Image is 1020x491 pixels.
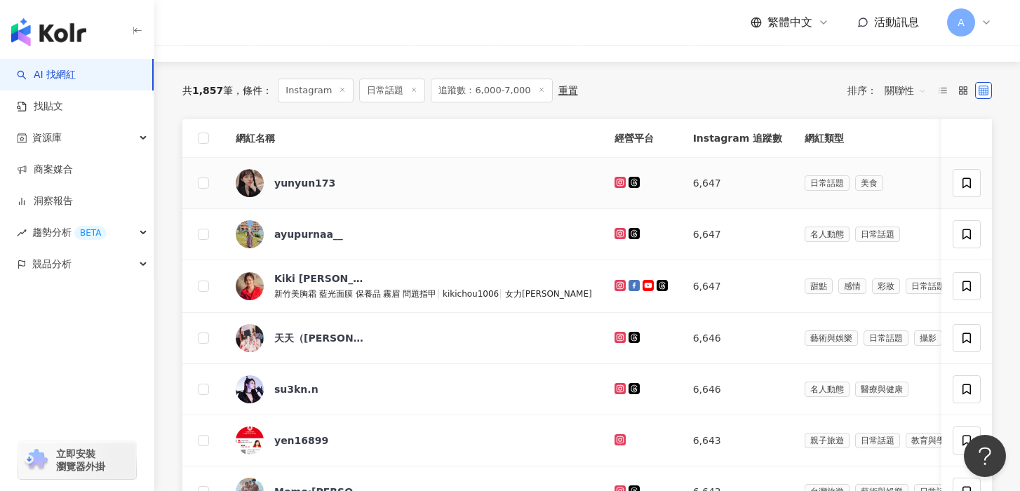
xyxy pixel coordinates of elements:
span: 感情 [838,278,866,294]
span: 親子旅遊 [805,433,850,448]
div: 排序： [847,79,934,102]
a: 洞察報告 [17,194,73,208]
iframe: Help Scout Beacon - Open [964,435,1006,477]
div: Kiki [PERSON_NAME] [274,271,365,285]
span: rise [17,228,27,238]
span: 立即安裝 瀏覽器外掛 [56,448,105,473]
span: A [958,15,965,30]
span: 女力[PERSON_NAME] [505,289,592,299]
span: 攝影 [914,330,942,346]
img: KOL Avatar [236,426,264,455]
span: 新竹美胸霜 藍光面膜 保養品 霧眉 問題指甲 [274,289,436,299]
span: 日常話題 [864,330,908,346]
img: KOL Avatar [236,169,264,197]
span: 條件 ： [233,85,272,96]
img: chrome extension [22,449,50,471]
div: 共 筆 [182,85,233,96]
span: Instagram [278,79,354,102]
span: 1,857 [192,85,223,96]
span: 日常話題 [906,278,951,294]
span: 教育與學習 [906,433,959,448]
a: 找貼文 [17,100,63,114]
td: 6,647 [682,209,793,260]
th: Instagram 追蹤數 [682,119,793,158]
div: su3kn.n [274,382,318,396]
span: 醫療與健康 [855,382,908,397]
div: ayupurnaa__ [274,227,343,241]
span: 甜點 [805,278,833,294]
a: 商案媒合 [17,163,73,177]
td: 6,646 [682,313,793,364]
span: 競品分析 [32,248,72,280]
img: KOL Avatar [236,324,264,352]
span: | [436,288,443,299]
a: chrome extension立即安裝 瀏覽器外掛 [18,441,136,479]
span: 日常話題 [855,433,900,448]
div: yunyun173 [274,176,335,190]
span: 藝術與娛樂 [805,330,858,346]
td: 6,643 [682,415,793,466]
img: KOL Avatar [236,375,264,403]
span: 活動訊息 [874,15,919,29]
span: 美食 [855,175,883,191]
img: KOL Avatar [236,220,264,248]
span: 名人動態 [805,382,850,397]
a: KOL Avataryunyun173 [236,169,592,197]
span: | [499,288,505,299]
span: 名人動態 [805,227,850,242]
div: 天天（[PERSON_NAME]） [274,331,365,345]
span: 追蹤數：6,000-7,000 [431,79,552,102]
span: 繁體中文 [767,15,812,30]
a: searchAI 找網紅 [17,68,76,82]
a: KOL AvatarKiki [PERSON_NAME]新竹美胸霜 藍光面膜 保養品 霧眉 問題指甲|kikichou1006|女力[PERSON_NAME] [236,271,592,301]
a: KOL Avataryen16899 [236,426,592,455]
th: 經營平台 [603,119,682,158]
div: BETA [74,226,107,240]
span: 日常話題 [805,175,850,191]
div: 重置 [558,85,578,96]
a: KOL Avatarsu3kn.n [236,375,592,403]
div: yen16899 [274,433,328,448]
th: 網紅名稱 [224,119,603,158]
span: 資源庫 [32,122,62,154]
img: KOL Avatar [236,272,264,300]
span: kikichou1006 [443,289,499,299]
span: 日常話題 [855,227,900,242]
span: 日常話題 [359,79,425,102]
a: KOL Avatar天天（[PERSON_NAME]） [236,324,592,352]
a: KOL Avatarayupurnaa__ [236,220,592,248]
td: 6,647 [682,158,793,209]
span: 趨勢分析 [32,217,107,248]
span: 關聯性 [885,79,927,102]
td: 6,646 [682,364,793,415]
td: 6,647 [682,260,793,313]
span: 彩妝 [872,278,900,294]
img: logo [11,18,86,46]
